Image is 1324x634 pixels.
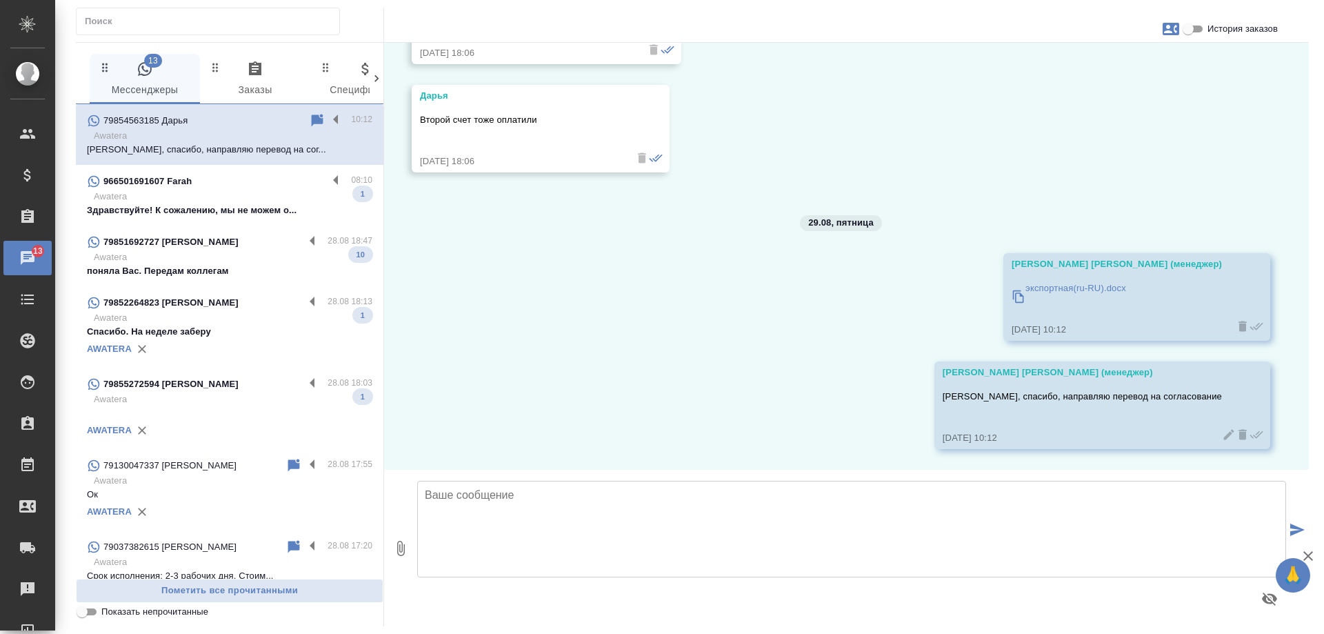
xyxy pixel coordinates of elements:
[285,539,302,555] div: Пометить непрочитанным
[144,54,162,68] span: 13
[87,344,132,354] a: AWATERA
[328,295,372,308] p: 28.08 18:13
[76,531,383,591] div: 79037382615 [PERSON_NAME]28.08 17:20AwateraСрок исполнения: 2-3 рабочих дня. Стоим...
[309,112,325,129] div: Пометить непрочитанным
[99,61,112,74] svg: Зажми и перетащи, чтобы поменять порядок вкладок
[943,390,1222,404] p: [PERSON_NAME], спасибо, направляю перевод на согласование
[3,241,52,275] a: 13
[94,393,372,406] p: Awatera
[87,488,372,502] p: Ок
[420,113,621,127] p: Второй счет тоже оплатили
[328,457,372,471] p: 28.08 17:55
[319,61,332,74] svg: Зажми и перетащи, чтобы поменять порядок вкладок
[1012,278,1222,316] a: экспортная(ru-RU).docx
[25,244,51,258] span: 13
[808,216,874,230] p: 29.08, пятница
[420,46,633,60] div: [DATE] 18:06
[1207,22,1278,36] span: История заказов
[352,187,373,201] span: 1
[943,366,1222,379] div: [PERSON_NAME] [PERSON_NAME] (менеджер)
[103,377,239,391] p: 79855272594 [PERSON_NAME]
[348,248,373,261] span: 10
[103,175,192,188] p: 966501691607 Farah
[98,61,192,99] span: Мессенджеры
[1154,12,1187,46] button: Заявки
[94,474,372,488] p: Awatera
[1025,281,1126,295] p: экспортная(ru-RU).docx
[87,425,132,435] a: AWATERA
[420,89,621,103] div: Дарья
[103,459,237,473] p: 79130047337 [PERSON_NAME]
[319,61,412,99] span: Спецификации
[132,420,152,441] button: Удалить привязку
[76,286,383,368] div: 79852264823 [PERSON_NAME]28.08 18:13AwateraСпасибо. На неделе заберу1AWATERA
[76,165,383,226] div: 966501691607 Farah08:10AwateraЗдравствуйте! К сожалению, мы не можем о...1
[208,61,302,99] span: Заказы
[1281,561,1305,590] span: 🙏
[94,190,372,204] p: Awatera
[87,506,132,517] a: AWATERA
[352,390,373,404] span: 1
[132,502,152,522] button: Удалить привязку
[76,449,383,531] div: 79130047337 [PERSON_NAME]28.08 17:55AwateraОкAWATERA
[94,311,372,325] p: Awatera
[76,226,383,286] div: 79851692727 [PERSON_NAME]28.08 18:47Awateraпоняла Вас. Передам коллегам10
[103,235,239,249] p: 79851692727 [PERSON_NAME]
[103,114,188,128] p: 79854563185 Дарья
[420,155,621,168] div: [DATE] 18:06
[76,368,383,449] div: 79855272594 [PERSON_NAME]28.08 18:03Awatera1AWATERA
[94,129,372,143] p: Awatera
[943,431,1222,445] div: [DATE] 10:12
[132,339,152,359] button: Удалить привязку
[76,579,383,603] button: Пометить все прочитанными
[1253,582,1286,615] button: Предпросмотр
[103,540,237,554] p: 79037382615 [PERSON_NAME]
[87,264,372,278] p: поняла Вас. Передам коллегам
[328,234,372,248] p: 28.08 18:47
[94,555,372,569] p: Awatera
[76,104,383,165] div: 79854563185 Дарья10:12Awatera[PERSON_NAME], спасибо, направляю перевод на сог...
[285,457,302,474] div: Пометить непрочитанным
[351,173,372,187] p: 08:10
[328,376,372,390] p: 28.08 18:03
[352,308,373,322] span: 1
[87,569,372,583] p: Срок исполнения: 2-3 рабочих дня. Стоим...
[1276,558,1310,593] button: 🙏
[1012,323,1222,337] div: [DATE] 10:12
[351,112,372,126] p: 10:12
[87,204,372,217] p: Здравствуйте! К сожалению, мы не можем о...
[87,143,372,157] p: [PERSON_NAME], спасибо, направляю перевод на сог...
[85,12,339,31] input: Поиск
[328,539,372,553] p: 28.08 17:20
[1012,257,1222,271] div: [PERSON_NAME] [PERSON_NAME] (менеджер)
[209,61,222,74] svg: Зажми и перетащи, чтобы поменять порядок вкладок
[103,296,239,310] p: 79852264823 [PERSON_NAME]
[94,250,372,264] p: Awatera
[87,325,372,339] p: Спасибо. На неделе заберу
[101,605,208,619] span: Показать непрочитанные
[83,583,376,599] span: Пометить все прочитанными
